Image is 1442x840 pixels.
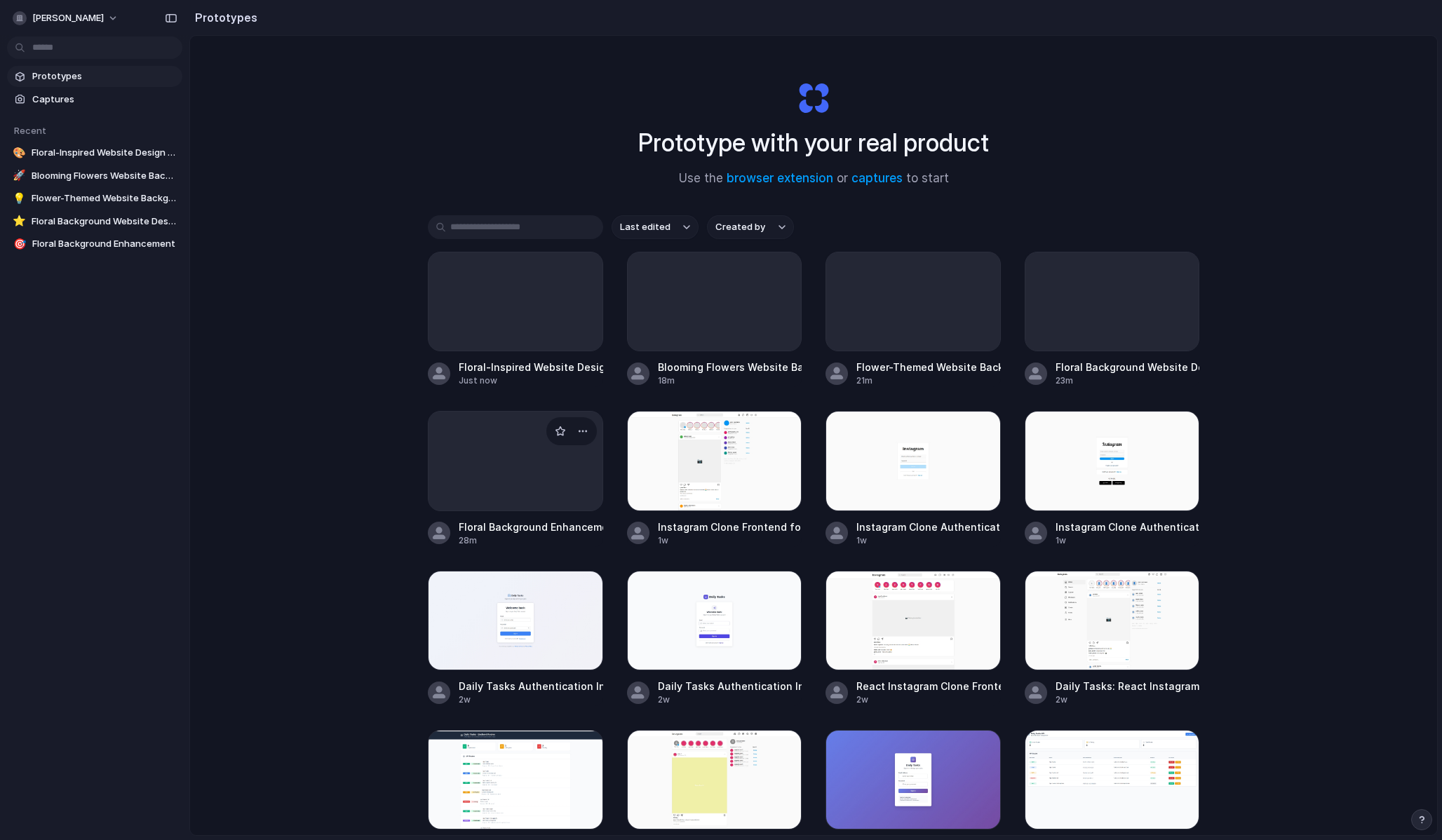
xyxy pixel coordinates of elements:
[7,233,182,255] a: 🎯Floral Background Enhancement
[428,571,603,706] a: Daily Tasks Authentication InterfaceDaily Tasks Authentication Interface2w
[1056,374,1200,387] div: 23m
[7,89,182,110] a: Captures
[658,693,802,706] div: 2w
[32,237,177,251] span: Floral Background Enhancement
[459,534,603,547] div: 28m
[1056,520,1200,534] div: Instagram Clone Authentication System Wireframe
[13,237,27,251] div: 🎯
[14,125,46,136] span: Recent
[658,534,802,547] div: 1w
[1056,693,1200,706] div: 2w
[856,534,1001,547] div: 1w
[826,571,1001,706] a: React Instagram Clone Frontend for Daily TasksReact Instagram Clone Frontend for Daily Tasks2w
[459,520,603,534] div: Floral Background Enhancement
[1056,679,1200,693] div: Daily Tasks: React Instagram Clone Interface
[428,411,603,546] a: Floral Background Enhancement28m
[856,520,1001,534] div: Instagram Clone Authentication System Setup
[1056,534,1200,547] div: 1w
[189,9,257,26] h2: Prototypes
[7,142,182,163] a: 🎨Floral-Inspired Website Design with Pink & Yellow Flowers
[1025,411,1200,546] a: Instagram Clone Authentication System WireframeInstagram Clone Authentication System Wireframe1w
[826,252,1001,387] a: Flower-Themed Website Background Design21m
[620,220,671,234] span: Last edited
[727,171,833,185] a: browser extension
[658,520,802,534] div: Instagram Clone Frontend for Daily Tasks
[13,191,26,205] div: 💡
[7,165,182,187] a: 🚀Blooming Flowers Website Background Design
[13,169,26,183] div: 🚀
[1056,360,1200,374] div: Floral Background Website Design
[627,571,802,706] a: Daily Tasks Authentication InterfaceDaily Tasks Authentication Interface2w
[32,11,104,25] span: [PERSON_NAME]
[32,146,177,160] span: Floral-Inspired Website Design with Pink & Yellow Flowers
[32,69,177,83] span: Prototypes
[627,411,802,546] a: Instagram Clone Frontend for Daily TasksInstagram Clone Frontend for Daily Tasks1w
[1025,252,1200,387] a: Floral Background Website Design23m
[32,93,177,107] span: Captures
[13,215,26,229] div: ⭐
[7,211,182,232] a: ⭐Floral Background Website Design
[32,191,177,205] span: Flower-Themed Website Background Design
[459,360,603,374] div: Floral-Inspired Website Design with Pink & Yellow Flowers
[826,411,1001,546] a: Instagram Clone Authentication System SetupInstagram Clone Authentication System Setup1w
[658,360,802,374] div: Blooming Flowers Website Background Design
[13,146,26,160] div: 🎨
[851,171,903,185] a: captures
[428,252,603,387] a: Floral-Inspired Website Design with Pink & Yellow FlowersJust now
[32,215,177,229] span: Floral Background Website Design
[7,7,126,29] button: [PERSON_NAME]
[627,252,802,387] a: Blooming Flowers Website Background Design18m
[1025,571,1200,706] a: Daily Tasks: React Instagram Clone InterfaceDaily Tasks: React Instagram Clone Interface2w
[459,693,603,706] div: 2w
[856,360,1001,374] div: Flower-Themed Website Background Design
[856,374,1001,387] div: 21m
[707,215,794,239] button: Created by
[715,220,765,234] span: Created by
[7,188,182,209] a: 💡Flower-Themed Website Background Design
[856,693,1001,706] div: 2w
[679,170,949,188] span: Use the or to start
[658,374,802,387] div: 18m
[856,679,1001,693] div: React Instagram Clone Frontend for Daily Tasks
[638,124,989,161] h1: Prototype with your real product
[658,679,802,693] div: Daily Tasks Authentication Interface
[459,374,603,387] div: Just now
[32,169,177,183] span: Blooming Flowers Website Background Design
[7,66,182,87] a: Prototypes
[612,215,699,239] button: Last edited
[459,679,603,693] div: Daily Tasks Authentication Interface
